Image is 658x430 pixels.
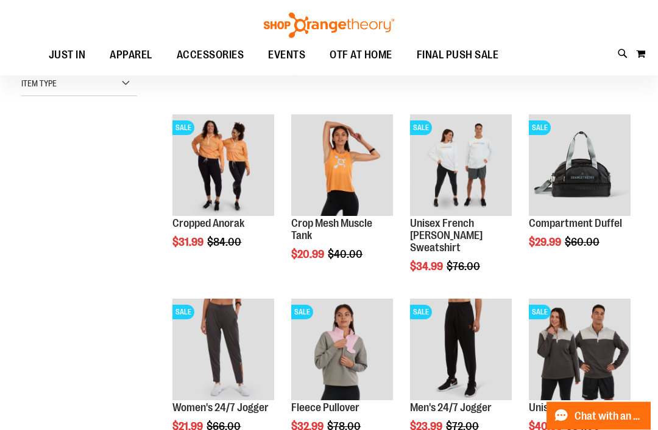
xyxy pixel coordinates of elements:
[529,115,631,217] img: Compartment Duffel front
[410,218,483,254] a: Unisex French [PERSON_NAME] Sweatshirt
[172,237,205,249] span: $31.99
[547,402,651,430] button: Chat with an Expert
[291,305,313,320] span: SALE
[291,299,393,403] a: Product image for Fleece PulloverSALE
[417,41,499,69] span: FINAL PUSH SALE
[285,109,399,292] div: product
[207,237,243,249] span: $84.00
[565,237,601,249] span: $60.00
[575,411,643,422] span: Chat with an Expert
[291,402,359,414] a: Fleece Pullover
[172,299,274,401] img: Product image for 24/7 Jogger
[529,121,551,136] span: SALE
[529,299,631,401] img: Product image for Unisex Fleece Half Zip
[529,115,631,218] a: Compartment Duffel front SALE
[410,305,432,320] span: SALE
[529,305,551,320] span: SALE
[172,299,274,403] a: Product image for 24/7 JoggerSALE
[172,305,194,320] span: SALE
[110,41,152,69] span: APPAREL
[177,41,244,69] span: ACCESSORIES
[410,261,445,273] span: $34.99
[21,79,57,89] span: Item Type
[291,299,393,401] img: Product image for Fleece Pullover
[529,299,631,403] a: Product image for Unisex Fleece Half ZipSALE
[262,13,396,38] img: Shop Orangetheory
[172,121,194,136] span: SALE
[291,115,393,218] a: Crop Mesh Muscle Tank primary image
[49,41,86,69] span: JUST IN
[410,402,492,414] a: Men's 24/7 Jogger
[291,218,372,242] a: Crop Mesh Muscle Tank
[410,115,512,217] img: Unisex French Terry Crewneck Sweatshirt primary image
[410,299,512,403] a: Product image for 24/7 JoggerSALE
[529,402,628,414] a: Unisex Fleece Half-Zip
[529,218,622,230] a: Compartment Duffel
[172,115,274,218] a: Cropped Anorak primary imageSALE
[172,402,269,414] a: Women's 24/7 Jogger
[330,41,392,69] span: OTF AT HOME
[291,249,326,261] span: $20.99
[404,109,518,303] div: product
[410,115,512,218] a: Unisex French Terry Crewneck Sweatshirt primary imageSALE
[410,121,432,136] span: SALE
[268,41,305,69] span: EVENTS
[523,109,637,280] div: product
[447,261,482,273] span: $76.00
[172,218,244,230] a: Cropped Anorak
[328,249,364,261] span: $40.00
[166,109,280,280] div: product
[291,115,393,217] img: Crop Mesh Muscle Tank primary image
[410,299,512,401] img: Product image for 24/7 Jogger
[172,115,274,217] img: Cropped Anorak primary image
[529,237,563,249] span: $29.99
